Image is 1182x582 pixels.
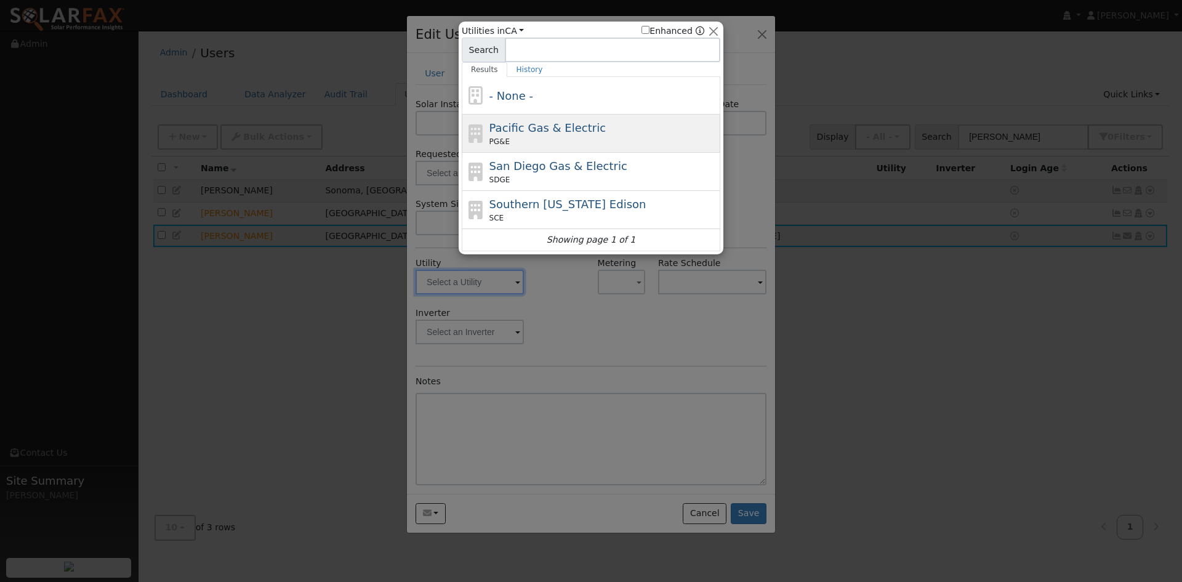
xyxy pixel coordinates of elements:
span: SDGE [489,174,510,185]
span: - None - [489,89,533,102]
span: Search [462,38,505,62]
span: San Diego Gas & Electric [489,160,627,172]
span: PG&E [489,136,510,147]
span: Southern [US_STATE] Edison [489,198,646,211]
i: Showing page 1 of 1 [547,233,635,246]
span: Pacific Gas & Electric [489,121,606,134]
a: Results [462,62,507,77]
span: SCE [489,212,504,224]
a: History [507,62,552,77]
